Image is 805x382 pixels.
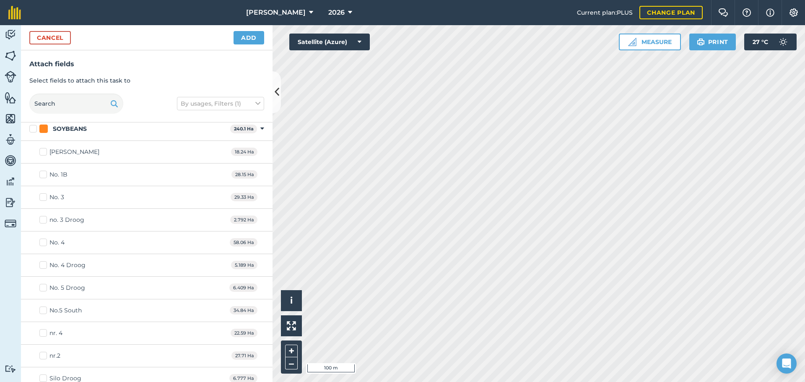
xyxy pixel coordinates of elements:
[639,6,703,19] a: Change plan
[49,283,85,292] div: No. 5 Droog
[328,8,345,18] span: 2026
[5,365,16,373] img: svg+xml;base64,PD94bWwgdmVyc2lvbj0iMS4wIiBlbmNvZGluZz0idXRmLTgiPz4KPCEtLSBHZW5lcmF0b3I6IEFkb2JlIE...
[5,49,16,62] img: svg+xml;base64,PHN2ZyB4bWxucz0iaHR0cDovL3d3dy53My5vcmcvMjAwMC9zdmciIHdpZHRoPSI1NiIgaGVpZ2h0PSI2MC...
[49,170,68,179] div: No. 1B
[8,6,21,19] img: fieldmargin Logo
[619,34,681,50] button: Measure
[49,351,60,360] div: nr.2
[29,76,264,85] p: Select fields to attach this task to
[230,216,257,224] span: 2.792 Ha
[49,193,64,202] div: No. 3
[29,94,123,114] input: Search
[49,261,86,270] div: No. 4 Droog
[285,345,298,357] button: +
[776,353,797,374] div: Open Intercom Messenger
[5,71,16,83] img: svg+xml;base64,PD94bWwgdmVyc2lvbj0iMS4wIiBlbmNvZGluZz0idXRmLTgiPz4KPCEtLSBHZW5lcmF0b3I6IEFkb2JlIE...
[177,97,264,110] button: By usages, Filters (1)
[49,306,82,315] div: No.5 South
[285,357,298,369] button: –
[5,196,16,209] img: svg+xml;base64,PD94bWwgdmVyc2lvbj0iMS4wIiBlbmNvZGluZz0idXRmLTgiPz4KPCEtLSBHZW5lcmF0b3I6IEFkb2JlIE...
[229,283,257,292] span: 6.409 Ha
[49,329,62,338] div: nr. 4
[49,238,65,247] div: No. 4
[246,8,306,18] span: [PERSON_NAME]
[29,31,71,44] button: Cancel
[689,34,736,50] button: Print
[230,306,257,315] span: 34.84 Ha
[290,295,293,306] span: i
[231,193,257,202] span: 29.33 Ha
[231,170,257,179] span: 28.15 Ha
[281,290,302,311] button: i
[5,175,16,188] img: svg+xml;base64,PD94bWwgdmVyc2lvbj0iMS4wIiBlbmNvZGluZz0idXRmLTgiPz4KPCEtLSBHZW5lcmF0b3I6IEFkb2JlIE...
[234,126,254,132] strong: 240.1 Ha
[697,37,705,47] img: svg+xml;base64,PHN2ZyB4bWxucz0iaHR0cDovL3d3dy53My5vcmcvMjAwMC9zdmciIHdpZHRoPSIxOSIgaGVpZ2h0PSIyNC...
[231,261,257,270] span: 5.189 Ha
[287,321,296,330] img: Four arrows, one pointing top left, one top right, one bottom right and the last bottom left
[789,8,799,17] img: A cog icon
[5,112,16,125] img: svg+xml;base64,PHN2ZyB4bWxucz0iaHR0cDovL3d3dy53My5vcmcvMjAwMC9zdmciIHdpZHRoPSI1NiIgaGVpZ2h0PSI2MC...
[5,91,16,104] img: svg+xml;base64,PHN2ZyB4bWxucz0iaHR0cDovL3d3dy53My5vcmcvMjAwMC9zdmciIHdpZHRoPSI1NiIgaGVpZ2h0PSI2MC...
[231,351,257,360] span: 27.71 Ha
[628,38,636,46] img: Ruler icon
[742,8,752,17] img: A question mark icon
[230,238,257,247] span: 58.06 Ha
[766,8,774,18] img: svg+xml;base64,PHN2ZyB4bWxucz0iaHR0cDovL3d3dy53My5vcmcvMjAwMC9zdmciIHdpZHRoPSIxNyIgaGVpZ2h0PSIxNy...
[231,148,257,156] span: 18.24 Ha
[53,125,87,133] div: SOYBEANS
[775,34,792,50] img: svg+xml;base64,PD94bWwgdmVyc2lvbj0iMS4wIiBlbmNvZGluZz0idXRmLTgiPz4KPCEtLSBHZW5lcmF0b3I6IEFkb2JlIE...
[234,31,264,44] button: Add
[5,218,16,229] img: svg+xml;base64,PD94bWwgdmVyc2lvbj0iMS4wIiBlbmNvZGluZz0idXRmLTgiPz4KPCEtLSBHZW5lcmF0b3I6IEFkb2JlIE...
[49,148,99,156] div: [PERSON_NAME]
[231,329,257,338] span: 22.59 Ha
[577,8,633,17] span: Current plan : PLUS
[289,34,370,50] button: Satellite (Azure)
[5,154,16,167] img: svg+xml;base64,PD94bWwgdmVyc2lvbj0iMS4wIiBlbmNvZGluZz0idXRmLTgiPz4KPCEtLSBHZW5lcmF0b3I6IEFkb2JlIE...
[744,34,797,50] button: 27 °C
[110,99,118,109] img: svg+xml;base64,PHN2ZyB4bWxucz0iaHR0cDovL3d3dy53My5vcmcvMjAwMC9zdmciIHdpZHRoPSIxOSIgaGVpZ2h0PSIyNC...
[49,216,84,224] div: no. 3 Droog
[29,59,264,70] h3: Attach fields
[5,133,16,146] img: svg+xml;base64,PD94bWwgdmVyc2lvbj0iMS4wIiBlbmNvZGluZz0idXRmLTgiPz4KPCEtLSBHZW5lcmF0b3I6IEFkb2JlIE...
[5,29,16,41] img: svg+xml;base64,PD94bWwgdmVyc2lvbj0iMS4wIiBlbmNvZGluZz0idXRmLTgiPz4KPCEtLSBHZW5lcmF0b3I6IEFkb2JlIE...
[753,34,768,50] span: 27 ° C
[718,8,728,17] img: Two speech bubbles overlapping with the left bubble in the forefront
